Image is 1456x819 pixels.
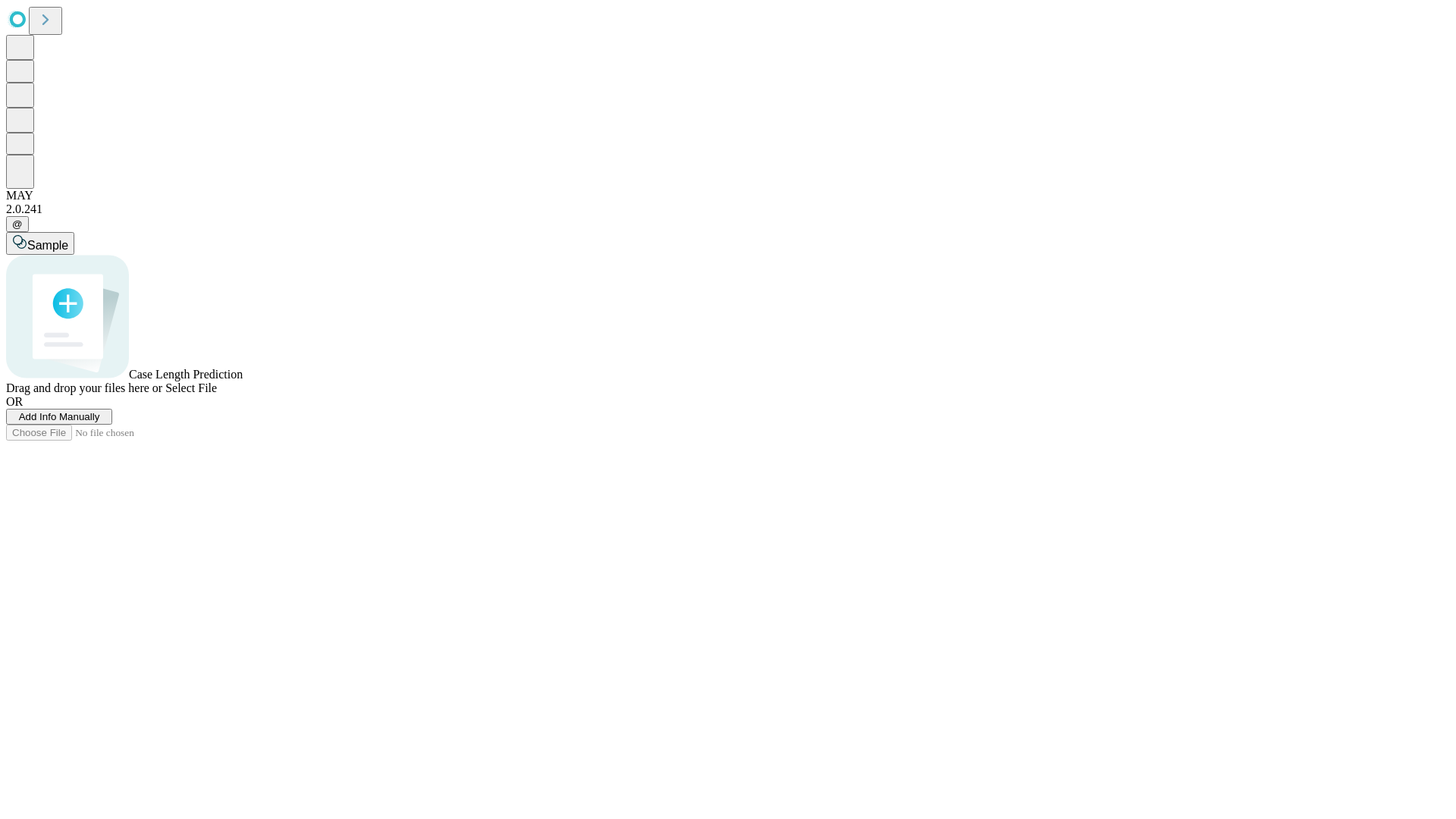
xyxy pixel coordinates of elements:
span: OR [6,395,23,408]
button: Add Info Manually [6,409,112,425]
span: @ [12,218,23,230]
span: Case Length Prediction [129,368,243,381]
button: @ [6,216,29,232]
span: Select File [165,381,217,394]
div: MAY [6,189,1450,202]
span: Add Info Manually [19,411,100,422]
span: Drag and drop your files here or [6,381,162,394]
span: Sample [27,239,68,252]
div: 2.0.241 [6,202,1450,216]
button: Sample [6,232,74,255]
